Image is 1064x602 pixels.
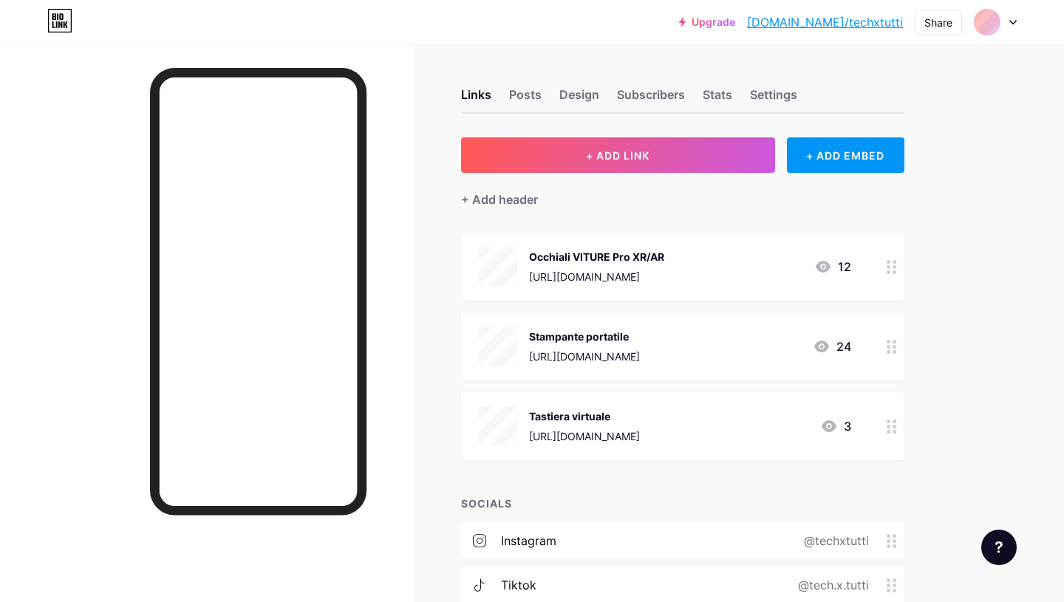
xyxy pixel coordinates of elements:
div: 12 [814,258,851,276]
div: [URL][DOMAIN_NAME] [529,349,640,364]
div: Occhiali VITURE Pro XR/AR [529,249,664,264]
div: tiktok [501,576,536,594]
div: [URL][DOMAIN_NAME] [529,269,664,284]
button: + ADD LINK [461,137,775,173]
div: 24 [813,338,851,355]
a: [DOMAIN_NAME]/techxtutti [747,13,903,31]
div: SOCIALS [461,496,904,511]
div: instagram [501,532,556,550]
div: + ADD EMBED [787,137,904,173]
div: Subscribers [617,86,685,112]
div: + Add header [461,191,538,208]
div: @tech.x.tutti [774,576,887,594]
div: @techxtutti [780,532,887,550]
div: Share [924,15,952,30]
a: Upgrade [679,16,735,28]
div: Settings [750,86,797,112]
div: Design [559,86,599,112]
div: 3 [820,417,851,435]
div: Stampante portatile [529,329,640,344]
div: Tastiera virtuale [529,408,640,424]
div: Links [461,86,491,112]
div: Posts [509,86,542,112]
span: + ADD LINK [586,149,649,162]
div: Stats [703,86,732,112]
div: [URL][DOMAIN_NAME] [529,428,640,444]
